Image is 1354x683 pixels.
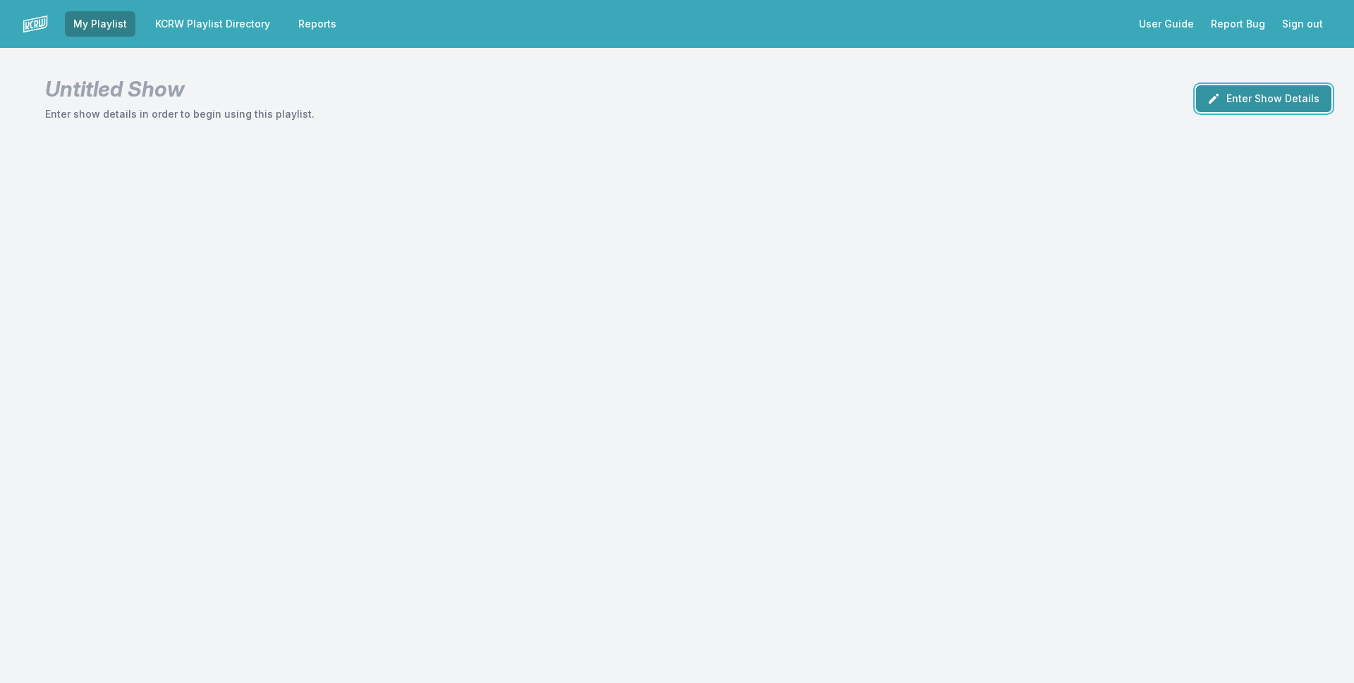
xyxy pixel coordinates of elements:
a: User Guide [1130,11,1202,37]
a: My Playlist [65,11,135,37]
button: Enter Show Details [1196,85,1331,112]
button: Sign out [1274,11,1331,37]
a: Report Bug [1202,11,1274,37]
a: Reports [290,11,345,37]
a: KCRW Playlist Directory [147,11,279,37]
img: logo-white-87cec1fa9cbef997252546196dc51331.png [23,11,48,37]
p: Enter show details in order to begin using this playlist. [45,107,315,121]
h1: Untitled Show [45,76,315,101]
